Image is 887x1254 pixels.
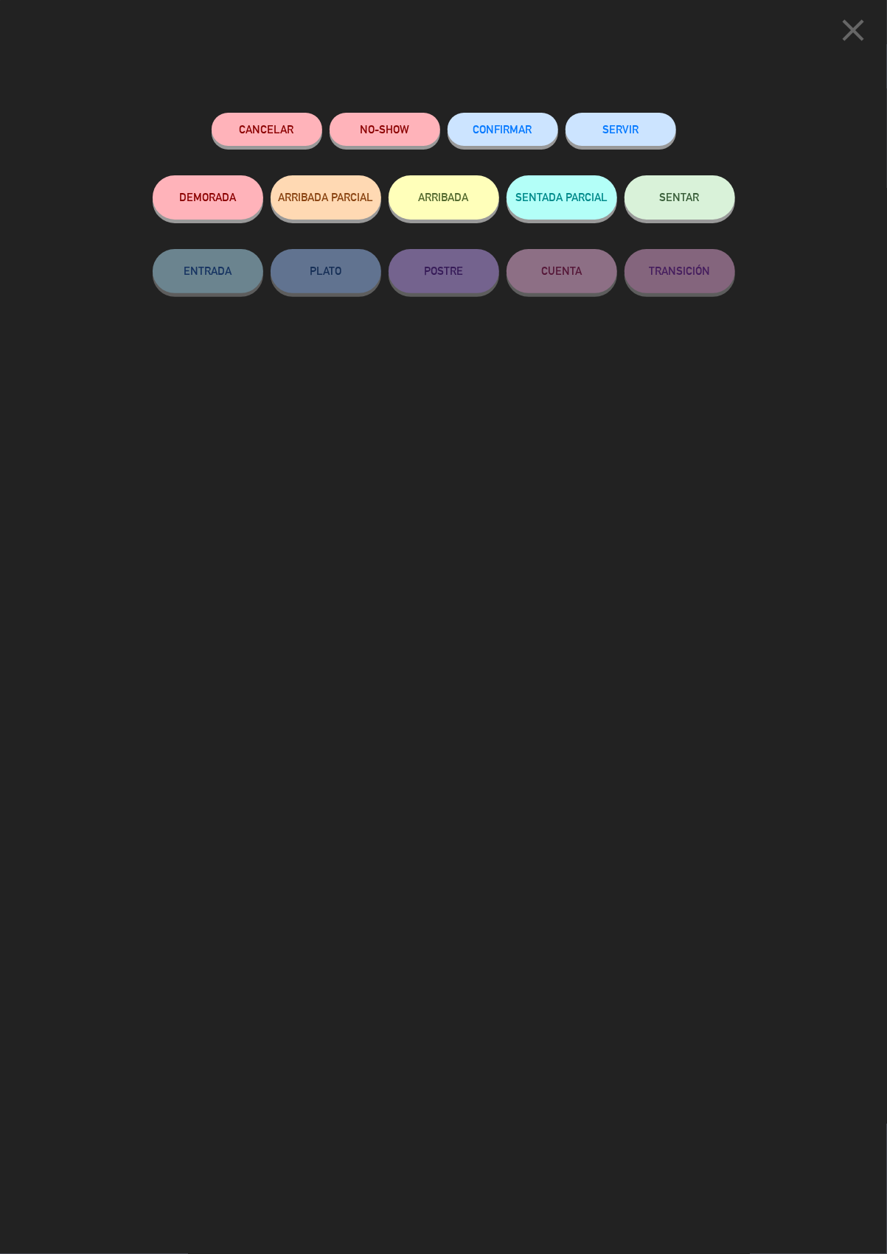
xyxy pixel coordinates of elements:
i: close [835,12,872,49]
button: PLATO [271,249,381,293]
button: SENTADA PARCIAL [507,175,617,220]
button: DEMORADA [153,175,263,220]
button: TRANSICIÓN [625,249,735,293]
button: SERVIR [566,113,676,146]
button: SENTAR [625,175,735,220]
button: ARRIBADA PARCIAL [271,175,381,220]
button: ARRIBADA [389,175,499,220]
button: ENTRADA [153,249,263,293]
span: ARRIBADA PARCIAL [278,191,373,203]
span: CONFIRMAR [473,123,532,136]
button: Cancelar [212,113,322,146]
button: NO-SHOW [330,113,440,146]
button: CUENTA [507,249,617,293]
span: SENTAR [660,191,700,203]
button: close [830,11,876,55]
button: CONFIRMAR [448,113,558,146]
button: POSTRE [389,249,499,293]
